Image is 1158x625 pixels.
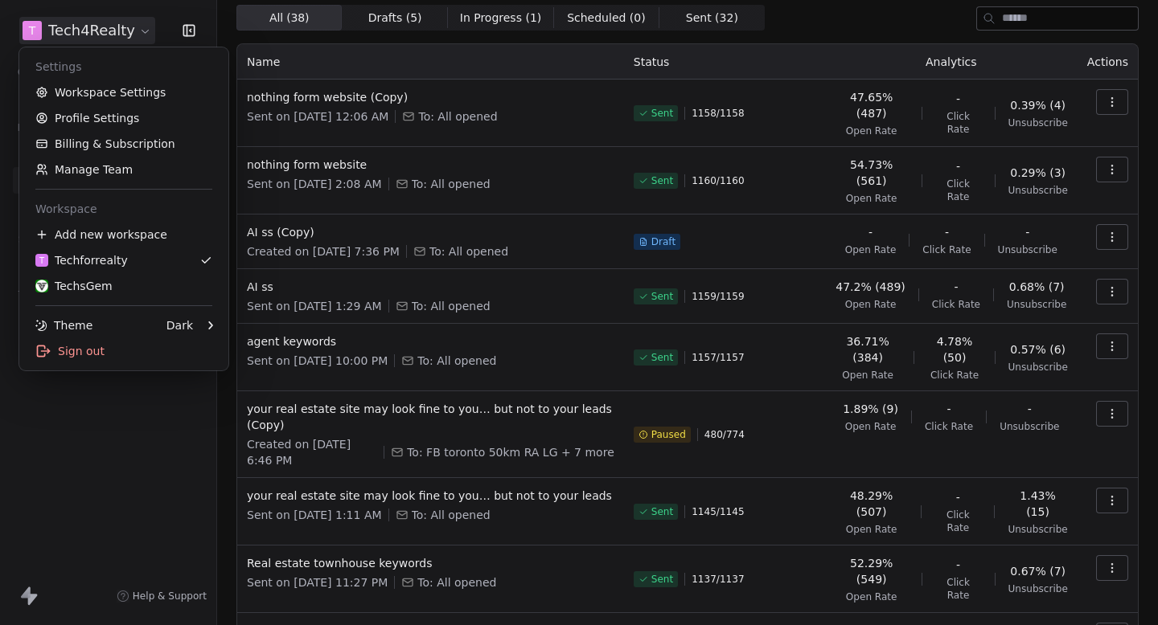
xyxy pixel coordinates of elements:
[35,278,113,294] div: TechsGem
[26,105,222,131] a: Profile Settings
[26,196,222,222] div: Workspace
[26,80,222,105] a: Workspace Settings
[39,255,44,267] span: T
[26,131,222,157] a: Billing & Subscription
[166,317,193,333] div: Dark
[26,338,222,364] div: Sign out
[26,157,222,182] a: Manage Team
[35,252,128,268] div: Techforrealty
[26,222,222,247] div: Add new workspace
[35,280,48,292] img: Untitled%20design.png
[26,54,222,80] div: Settings
[35,317,92,333] div: Theme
